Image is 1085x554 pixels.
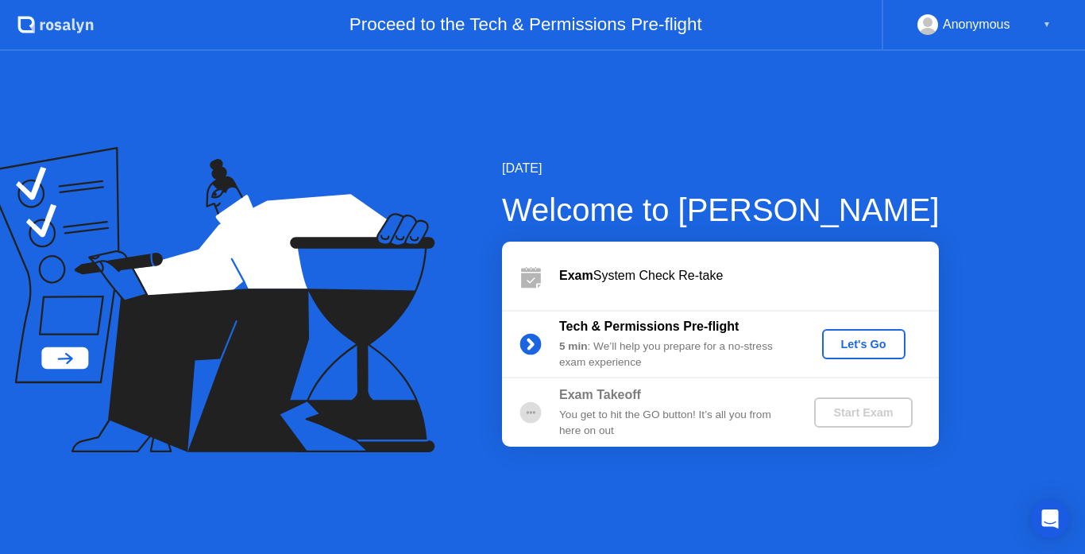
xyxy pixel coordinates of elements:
[502,159,940,178] div: [DATE]
[559,340,588,352] b: 5 min
[943,14,1010,35] div: Anonymous
[559,388,641,401] b: Exam Takeoff
[502,186,940,234] div: Welcome to [PERSON_NAME]
[559,269,593,282] b: Exam
[1031,500,1069,538] div: Open Intercom Messenger
[822,329,905,359] button: Let's Go
[559,266,939,285] div: System Check Re-take
[559,407,788,440] div: You get to hit the GO button! It’s all you from here on out
[821,406,905,419] div: Start Exam
[559,339,788,371] div: : We’ll help you prepare for a no-stress exam experience
[1043,14,1051,35] div: ▼
[814,397,912,428] button: Start Exam
[828,338,899,351] div: Let's Go
[559,320,739,333] b: Tech & Permissions Pre-flight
